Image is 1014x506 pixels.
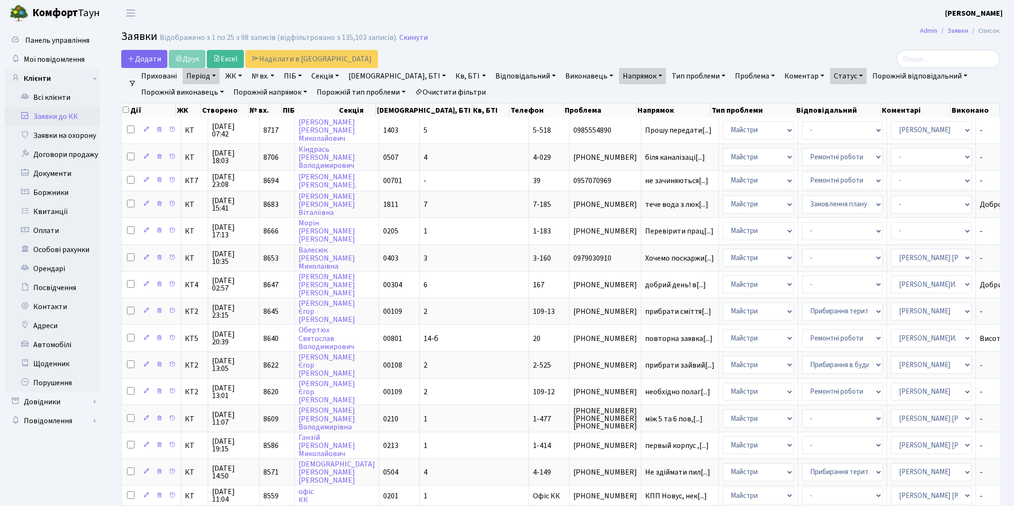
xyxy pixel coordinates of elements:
span: 0205 [383,226,398,236]
span: 8694 [263,175,279,186]
span: 7 [424,199,427,210]
nav: breadcrumb [906,21,1014,41]
th: Кв, БТІ [472,104,510,117]
span: Панель управління [25,35,89,46]
span: КТ5 [185,335,204,342]
a: Тип проблеми [668,68,729,84]
span: [DATE] 20:39 [212,331,255,346]
a: Довідники [5,392,100,411]
a: Очистити фільтри [411,84,490,100]
input: Пошук... [897,50,1000,68]
span: [DATE] 23:08 [212,173,255,188]
span: 0985554890 [573,126,637,134]
span: 1 [424,414,427,424]
a: Період [183,68,220,84]
a: [PERSON_NAME][PERSON_NAME]Віталіївна [299,191,355,218]
a: Повідомлення [5,411,100,430]
span: [PHONE_NUMBER] [573,361,637,369]
span: 0957070969 [573,177,637,185]
a: [PERSON_NAME][PERSON_NAME]. [299,172,357,190]
span: 8559 [263,491,279,501]
span: 1-414 [533,440,551,451]
a: Скинути [399,33,428,42]
span: КТ [185,254,204,262]
span: біля каналізаці[...] [645,152,705,163]
span: 0979030910 [573,254,637,262]
th: Тип проблеми [711,104,795,117]
span: 00109 [383,306,402,317]
span: 0403 [383,253,398,263]
span: 0213 [383,440,398,451]
a: Всі клієнти [5,88,100,107]
span: 20 [533,333,541,344]
a: [PERSON_NAME][PERSON_NAME]Миколайович [299,117,355,144]
a: Заявки [947,26,968,36]
span: [PHONE_NUMBER] [573,335,637,342]
span: 00801 [383,333,402,344]
span: 2 [424,306,427,317]
span: 2-525 [533,360,551,370]
span: тече вода з люк[...] [645,199,708,210]
a: [PERSON_NAME]Єгор[PERSON_NAME] [299,379,355,405]
span: [DATE] 07:42 [212,123,255,138]
a: Квитанції [5,202,100,221]
a: Коментар [781,68,828,84]
a: Кіндрась[PERSON_NAME]Володимирович [299,144,355,171]
span: повторна заявка[...] [645,333,713,344]
span: між 5 та 6 пов,[...] [645,414,703,424]
span: [DATE] 23:15 [212,304,255,319]
span: Хочемо поскаржи[...] [645,253,714,263]
span: КТ [185,227,204,235]
span: КПП Новус, нек[...] [645,491,707,501]
span: 4 [424,152,427,163]
a: [PERSON_NAME][PERSON_NAME]Володимирівна [299,406,355,432]
th: [DEMOGRAPHIC_DATA], БТІ [376,104,472,117]
a: Посвідчення [5,278,100,297]
span: 00108 [383,360,402,370]
a: Особові рахунки [5,240,100,259]
span: 00304 [383,280,402,290]
a: ОбертюхСвятославВолодимирович [299,325,354,352]
span: Додати [127,54,161,64]
span: КТ7 [185,177,204,185]
a: Порожній напрямок [230,84,311,100]
span: добрий день! в[...] [645,280,706,290]
span: 8706 [263,152,279,163]
a: Щоденник [5,354,100,373]
a: [DEMOGRAPHIC_DATA], БТІ [345,68,450,84]
span: 1 [424,491,427,501]
span: КТ [185,468,204,476]
a: [PERSON_NAME] [945,8,1003,19]
a: Приховані [137,68,181,84]
span: [DATE] 10:35 [212,250,255,265]
a: Порушення [5,373,100,392]
th: Телефон [510,104,564,117]
span: Мої повідомлення [24,54,85,65]
a: Валесюк[PERSON_NAME]Миколаївна [299,245,355,272]
a: Порожній відповідальний [869,68,971,84]
a: [PERSON_NAME]Єгор[PERSON_NAME] [299,352,355,379]
span: КТ [185,442,204,449]
span: КТ4 [185,281,204,289]
span: 8666 [263,226,279,236]
a: Орендарі [5,259,100,278]
a: Відповідальний [492,68,560,84]
span: 3 [424,253,427,263]
span: прибрати сміття[...] [645,306,711,317]
th: Проблема [564,104,637,117]
span: не зачиняються[...] [645,175,708,186]
span: КТ2 [185,308,204,315]
span: [DATE] 19:15 [212,438,255,453]
span: 1403 [383,125,398,136]
span: КТ2 [185,361,204,369]
span: [PHONE_NUMBER] [573,281,637,289]
span: 8645 [263,306,279,317]
span: первый корпус ,[...] [645,440,709,451]
span: [DATE] 11:04 [212,488,255,503]
span: 109-13 [533,306,555,317]
a: Excel [207,50,244,68]
span: 00109 [383,387,402,397]
span: Офіс КК [533,491,560,501]
span: КТ [185,492,204,500]
th: Виконано [951,104,1000,117]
